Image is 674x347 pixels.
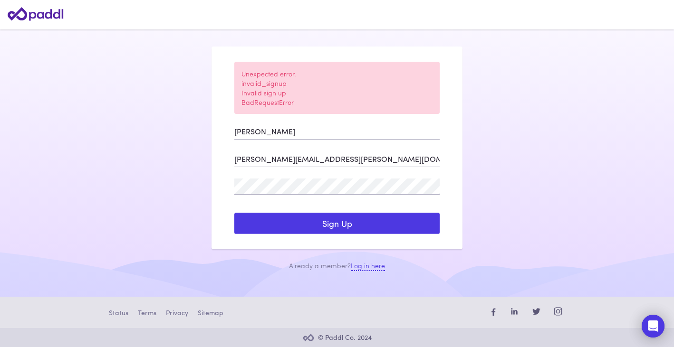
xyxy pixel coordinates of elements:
div: Unexpected error. invalid_signup Invalid sign up BadRequestError [234,62,440,114]
input: Enter your Email [234,151,440,167]
a: Status [109,308,128,317]
input: Enter your Full Name [234,123,440,140]
a: Terms [138,308,156,317]
div: Already a member? [212,261,462,270]
div: Open Intercom Messenger [642,315,664,338]
a: Privacy [166,308,188,317]
button: Sign Up [234,213,440,234]
a: Log in here [351,261,385,271]
a: Sitemap [198,308,223,317]
span: © Paddl Co. 2024 [318,333,372,342]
